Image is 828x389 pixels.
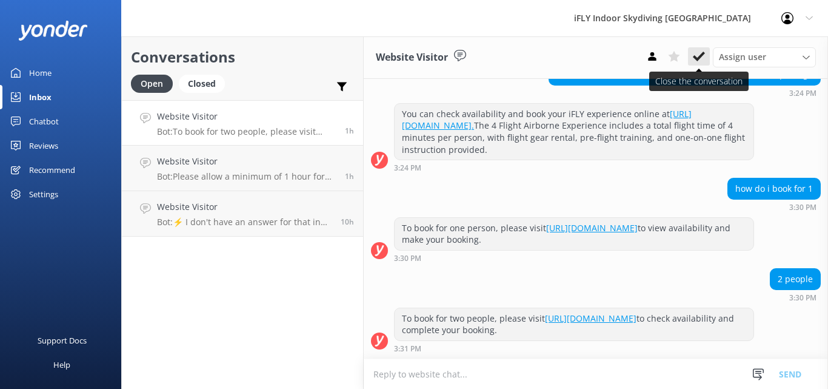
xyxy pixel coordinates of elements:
h3: Website Visitor [376,50,448,66]
a: Closed [179,76,231,90]
a: Website VisitorBot:To book for two people, please visit [URL][DOMAIN_NAME] to check availability ... [122,100,363,146]
p: Bot: Please allow a minimum of 1 hour for your iFLY experience, which includes the check-in time. [157,171,336,182]
h4: Website Visitor [157,200,332,214]
div: 2 people [770,269,820,289]
span: Assign user [719,50,766,64]
a: Open [131,76,179,90]
div: Sep 10 2025 03:31pm (UTC +12:00) Pacific/Auckland [394,344,754,353]
div: Sep 10 2025 03:24pm (UTC +12:00) Pacific/Auckland [549,89,821,97]
h2: Conversations [131,46,354,69]
div: how do i book for 1 [728,178,820,199]
div: To book for one person, please visit to view availability and make your booking. [395,218,753,250]
div: Inbox [29,85,52,109]
img: yonder-white-logo.png [18,21,88,41]
div: To book for two people, please visit to check availability and complete your booking. [395,308,753,340]
strong: 3:31 PM [394,345,421,353]
div: Help [53,353,70,377]
a: Website VisitorBot:⚡ I don't have an answer for that in my knowledge base. Please try and rephras... [122,191,363,237]
div: You can check availability and book your iFLY experience online at The 4 Flight Airborne Experien... [395,104,753,160]
div: Recommend [29,158,75,182]
div: Assign User [713,47,816,67]
div: Chatbot [29,109,59,134]
div: Home [29,61,52,85]
strong: 3:24 PM [789,90,816,97]
strong: 3:30 PM [789,294,816,302]
p: Bot: ⚡ I don't have an answer for that in my knowledge base. Please try and rephrase your questio... [157,217,332,228]
div: Sep 10 2025 03:30pm (UTC +12:00) Pacific/Auckland [727,203,821,211]
strong: 3:24 PM [394,164,421,172]
strong: 3:30 PM [394,255,421,262]
span: Sep 10 2025 03:13pm (UTC +12:00) Pacific/Auckland [345,171,354,181]
span: Sep 10 2025 05:57am (UTC +12:00) Pacific/Auckland [341,217,354,227]
p: Bot: To book for two people, please visit [URL][DOMAIN_NAME] to check availability and complete y... [157,126,336,137]
div: Sep 10 2025 03:30pm (UTC +12:00) Pacific/Auckland [770,293,821,302]
div: Reviews [29,134,58,158]
a: [URL][DOMAIN_NAME]. [402,108,692,132]
span: Sep 10 2025 03:30pm (UTC +12:00) Pacific/Auckland [345,126,354,136]
div: Open [131,75,173,93]
div: Sep 10 2025 03:24pm (UTC +12:00) Pacific/Auckland [394,163,754,172]
div: Closed [179,75,225,93]
strong: 3:30 PM [789,204,816,211]
h4: Website Visitor [157,110,336,123]
h4: Website Visitor [157,155,336,168]
div: Support Docs [38,328,87,353]
div: Settings [29,182,58,206]
div: Sep 10 2025 03:30pm (UTC +12:00) Pacific/Auckland [394,254,754,262]
a: [URL][DOMAIN_NAME] [546,222,638,234]
a: Website VisitorBot:Please allow a minimum of 1 hour for your iFLY experience, which includes the ... [122,146,363,191]
a: [URL][DOMAIN_NAME] [545,313,636,324]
